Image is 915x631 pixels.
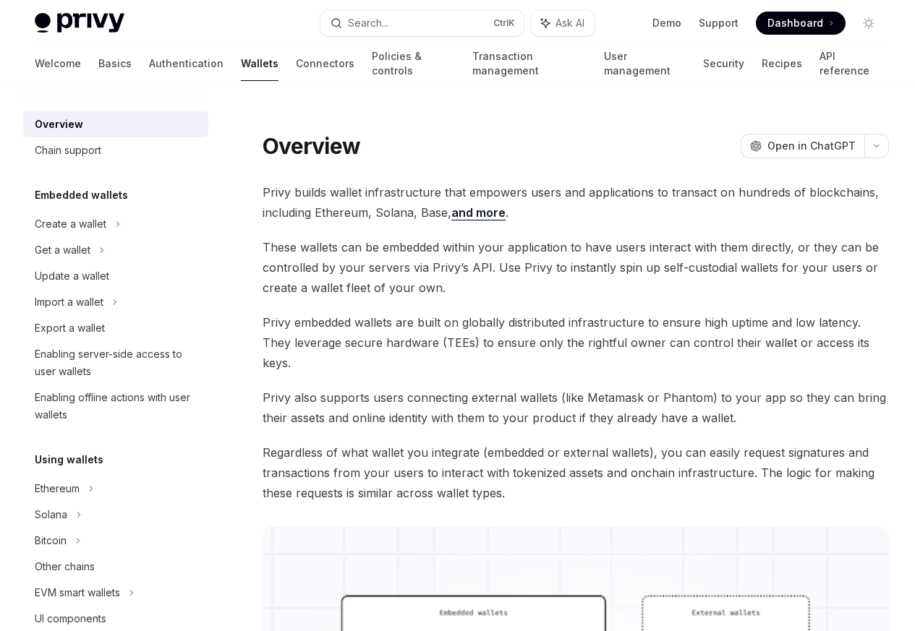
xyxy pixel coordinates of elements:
a: Update a wallet [23,263,208,289]
div: Overview [35,116,83,133]
span: Ask AI [556,16,584,30]
span: These wallets can be embedded within your application to have users interact with them directly, ... [263,237,889,298]
img: light logo [35,13,124,33]
div: Update a wallet [35,267,109,285]
a: Demo [652,16,681,30]
a: Support [699,16,739,30]
a: Security [703,46,744,81]
a: Enabling offline actions with user wallets [23,385,208,428]
div: Chain support [35,142,101,159]
a: User management [604,46,686,81]
div: Import a wallet [35,293,103,311]
h5: Embedded wallets [35,186,128,204]
div: Enabling offline actions with user wallets [35,389,200,424]
div: Ethereum [35,480,80,497]
a: Recipes [762,46,802,81]
span: Ctrl K [493,17,515,29]
div: Solana [35,506,67,523]
a: Welcome [35,46,81,81]
span: Dashboard [767,16,823,30]
button: Search...CtrlK [320,10,524,36]
span: Privy builds wallet infrastructure that empowers users and applications to transact on hundreds o... [263,182,889,223]
div: EVM smart wallets [35,584,120,601]
div: Get a wallet [35,241,90,259]
div: Create a wallet [35,215,106,233]
a: Policies & controls [372,46,455,81]
a: Export a wallet [23,315,208,341]
a: Transaction management [472,46,587,81]
a: API reference [820,46,880,81]
div: Enabling server-side access to user wallets [35,345,200,380]
a: Wallets [241,46,278,81]
span: Open in ChatGPT [767,139,856,153]
div: Other chains [35,558,95,575]
a: Authentication [149,46,224,81]
a: Other chains [23,554,208,580]
a: Enabling server-side access to user wallets [23,341,208,385]
button: Ask AI [531,10,595,36]
a: Chain support [23,137,208,163]
span: Privy embedded wallets are built on globally distributed infrastructure to ensure high uptime and... [263,312,889,373]
div: Bitcoin [35,532,67,549]
a: Basics [98,46,132,81]
div: Search... [348,14,388,32]
span: Privy also supports users connecting external wallets (like Metamask or Phantom) to your app so t... [263,387,889,428]
a: and more [451,205,506,220]
span: Regardless of what wallet you integrate (embedded or external wallets), you can easily request si... [263,442,889,503]
a: Overview [23,111,208,137]
a: Dashboard [756,12,846,35]
div: UI components [35,610,106,627]
button: Open in ChatGPT [741,134,864,158]
div: Export a wallet [35,319,105,337]
h5: Using wallets [35,451,103,468]
button: Toggle dark mode [857,12,880,35]
h1: Overview [263,133,360,159]
a: Connectors [296,46,354,81]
